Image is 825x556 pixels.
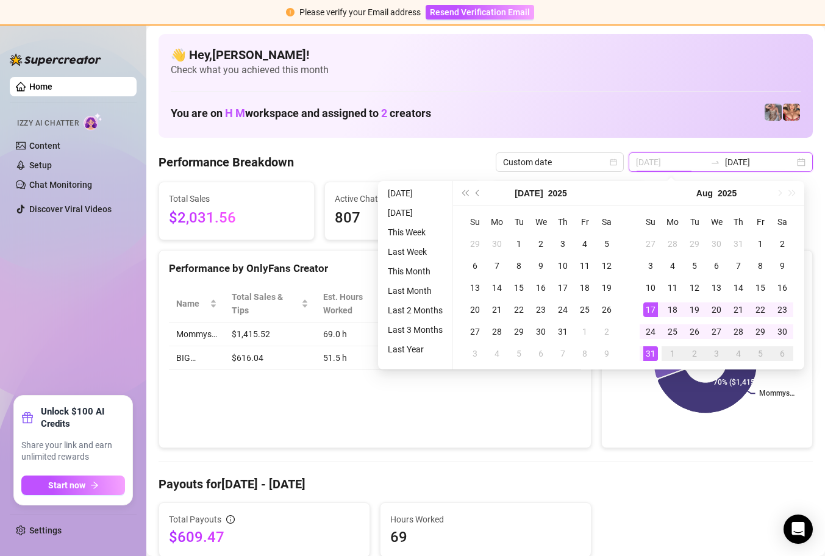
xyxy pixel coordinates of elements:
span: Check what you achieved this month [171,63,801,77]
td: 2025-07-27 [464,321,486,343]
div: 10 [555,258,570,273]
input: End date [725,155,795,169]
td: 2025-08-01 [749,233,771,255]
th: We [530,211,552,233]
div: 4 [490,346,504,361]
th: Tu [508,211,530,233]
td: 2025-08-28 [727,321,749,343]
div: 2 [599,324,614,339]
div: 23 [775,302,790,317]
img: AI Chatter [84,113,102,130]
button: Choose a month [515,181,543,205]
div: 19 [599,280,614,295]
td: 2025-08-14 [727,277,749,299]
div: 4 [665,258,680,273]
div: 31 [731,237,746,251]
a: Content [29,141,60,151]
th: Sa [596,211,618,233]
li: [DATE] [383,205,448,220]
div: 7 [490,258,504,273]
td: 2025-07-17 [552,277,574,299]
td: 2025-08-08 [574,343,596,365]
div: 5 [753,346,768,361]
li: Last 2 Months [383,303,448,318]
div: 26 [599,302,614,317]
td: 2025-07-07 [486,255,508,277]
td: 2025-07-06 [464,255,486,277]
td: 2025-07-27 [640,233,662,255]
li: This Month [383,264,448,279]
div: 22 [512,302,526,317]
td: 2025-08-17 [640,299,662,321]
text: Mommys… [759,389,795,397]
td: 2025-09-05 [749,343,771,365]
td: 2025-08-22 [749,299,771,321]
td: 2025-07-24 [552,299,574,321]
td: 2025-07-31 [552,321,574,343]
div: 29 [687,237,702,251]
span: Total Sales [169,192,304,205]
th: Mo [486,211,508,233]
td: 2025-07-29 [684,233,705,255]
td: 2025-07-03 [552,233,574,255]
div: 21 [490,302,504,317]
div: 3 [555,237,570,251]
td: 2025-07-20 [464,299,486,321]
td: 2025-09-06 [771,343,793,365]
div: 27 [709,324,724,339]
div: 3 [709,346,724,361]
div: 5 [687,258,702,273]
td: 51.5 h [316,346,408,370]
td: 2025-08-03 [640,255,662,277]
div: 3 [643,258,658,273]
div: 9 [534,258,548,273]
span: swap-right [710,157,720,167]
div: 16 [775,280,790,295]
th: We [705,211,727,233]
th: Th [727,211,749,233]
td: 2025-07-28 [486,321,508,343]
div: 22 [753,302,768,317]
span: Resend Verification Email [430,7,530,17]
div: 20 [468,302,482,317]
td: 2025-07-18 [574,277,596,299]
td: 2025-07-29 [508,321,530,343]
button: Choose a year [548,181,567,205]
td: 2025-08-04 [662,255,684,277]
div: 25 [665,324,680,339]
td: 2025-08-11 [662,277,684,299]
div: 29 [753,324,768,339]
td: 2025-07-19 [596,277,618,299]
a: Setup [29,160,52,170]
td: Mommys… [169,323,224,346]
td: 2025-08-10 [640,277,662,299]
div: 2 [687,346,702,361]
td: 2025-06-29 [464,233,486,255]
td: 2025-07-08 [508,255,530,277]
div: 31 [555,324,570,339]
div: 7 [555,346,570,361]
h4: Payouts for [DATE] - [DATE] [159,476,813,493]
div: 30 [775,324,790,339]
td: 2025-07-25 [574,299,596,321]
div: 8 [577,346,592,361]
td: 2025-08-15 [749,277,771,299]
span: info-circle [226,515,235,524]
span: Hours Worked [390,513,581,526]
td: 2025-08-03 [464,343,486,365]
button: Last year (Control + left) [458,181,471,205]
th: Fr [574,211,596,233]
strong: Unlock $100 AI Credits [41,405,125,430]
td: BIG… [169,346,224,370]
div: 6 [468,258,482,273]
td: 2025-07-16 [530,277,552,299]
span: arrow-right [90,481,99,490]
div: 28 [490,324,504,339]
td: 2025-07-14 [486,277,508,299]
h4: Performance Breakdown [159,154,294,171]
div: 25 [577,302,592,317]
li: Last Month [383,283,448,298]
span: Active Chats [335,192,470,205]
td: 2025-08-21 [727,299,749,321]
td: 2025-08-13 [705,277,727,299]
